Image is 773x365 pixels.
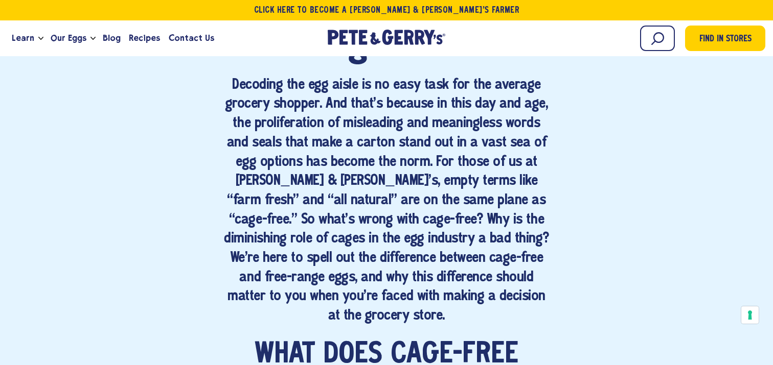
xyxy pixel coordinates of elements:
[8,25,38,52] a: Learn
[47,25,90,52] a: Our Eggs
[165,25,218,52] a: Contact Us
[222,76,551,326] h4: Decoding the egg aisle is no easy task for the average grocery shopper. And that’s because in thi...
[685,26,765,51] a: Find in Stores
[12,32,34,44] span: Learn
[38,37,43,40] button: Open the dropdown menu for Learn
[741,306,759,324] button: Your consent preferences for tracking technologies
[99,25,125,52] a: Blog
[640,26,675,51] input: Search
[51,32,86,44] span: Our Eggs
[699,33,752,46] span: Find in Stores
[125,25,164,52] a: Recipes
[90,37,96,40] button: Open the dropdown menu for Our Eggs
[129,32,160,44] span: Recipes
[169,32,214,44] span: Contact Us
[103,32,121,44] span: Blog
